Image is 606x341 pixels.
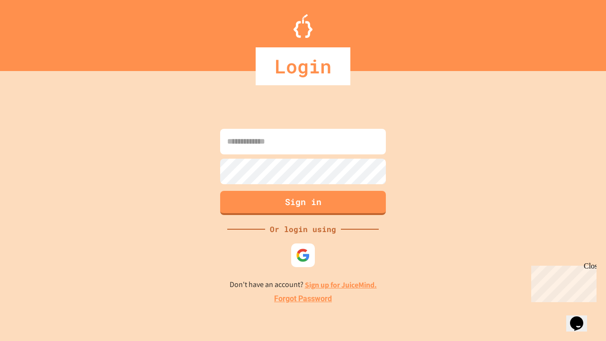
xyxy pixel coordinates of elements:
div: Or login using [265,224,341,235]
div: Chat with us now!Close [4,4,65,60]
a: Forgot Password [274,293,332,305]
iframe: chat widget [527,262,597,302]
div: Login [256,47,350,85]
button: Sign in [220,191,386,215]
a: Sign up for JuiceMind. [305,280,377,290]
p: Don't have an account? [230,279,377,291]
img: google-icon.svg [296,248,310,262]
img: Logo.svg [294,14,312,38]
iframe: chat widget [566,303,597,332]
